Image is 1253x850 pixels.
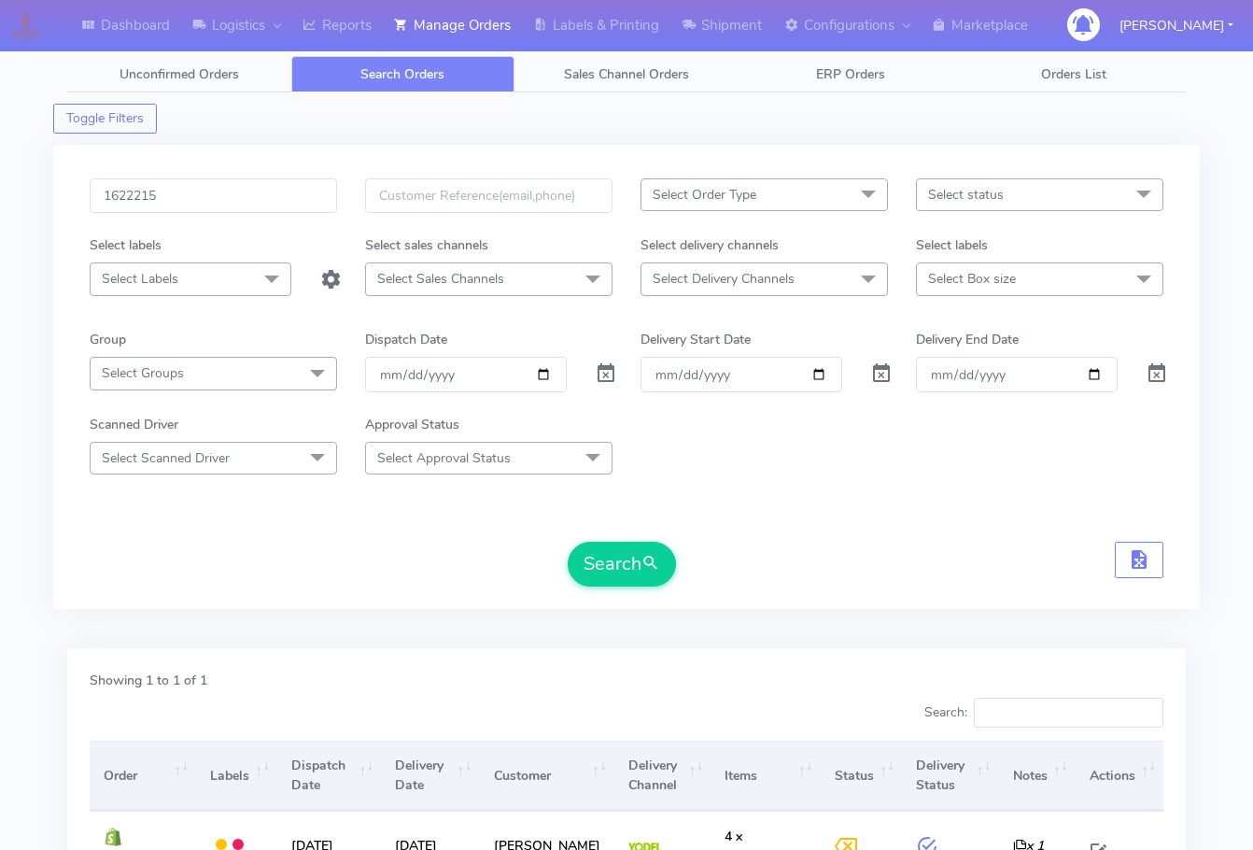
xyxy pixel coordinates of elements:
[90,330,126,349] label: Group
[653,186,756,204] span: Select Order Type
[90,178,337,213] input: Order Id
[653,270,795,288] span: Select Delivery Channels
[365,330,447,349] label: Dispatch Date
[53,104,157,134] button: Toggle Filters
[641,330,751,349] label: Delivery Start Date
[902,741,999,811] th: Delivery Status: activate to sort column ascending
[377,449,511,467] span: Select Approval Status
[90,671,207,690] label: Showing 1 to 1 of 1
[104,828,122,846] img: shopify.png
[67,56,1186,92] ul: Tabs
[102,364,184,382] span: Select Groups
[102,270,178,288] span: Select Labels
[196,741,277,811] th: Labels: activate to sort column ascending
[479,741,613,811] th: Customer: activate to sort column ascending
[90,741,196,811] th: Order: activate to sort column ascending
[381,741,479,811] th: Delivery Date: activate to sort column ascending
[924,698,1163,728] label: Search:
[568,542,676,587] button: Search
[1076,741,1163,811] th: Actions: activate to sort column ascending
[120,65,239,83] span: Unconfirmed Orders
[916,235,988,255] label: Select labels
[1105,7,1247,45] button: [PERSON_NAME]
[999,741,1076,811] th: Notes: activate to sort column ascending
[974,698,1163,728] input: Search:
[365,178,612,213] input: Customer Reference(email,phone)
[641,235,779,255] label: Select delivery channels
[90,235,162,255] label: Select labels
[711,741,821,811] th: Items: activate to sort column ascending
[365,415,459,434] label: Approval Status
[564,65,689,83] span: Sales Channel Orders
[377,270,504,288] span: Select Sales Channels
[816,65,885,83] span: ERP Orders
[102,449,230,467] span: Select Scanned Driver
[365,235,488,255] label: Select sales channels
[821,741,902,811] th: Status: activate to sort column ascending
[360,65,444,83] span: Search Orders
[277,741,381,811] th: Dispatch Date: activate to sort column ascending
[928,186,1004,204] span: Select status
[916,330,1019,349] label: Delivery End Date
[614,741,711,811] th: Delivery Channel: activate to sort column ascending
[1041,65,1106,83] span: Orders List
[90,415,178,434] label: Scanned Driver
[928,270,1016,288] span: Select Box size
